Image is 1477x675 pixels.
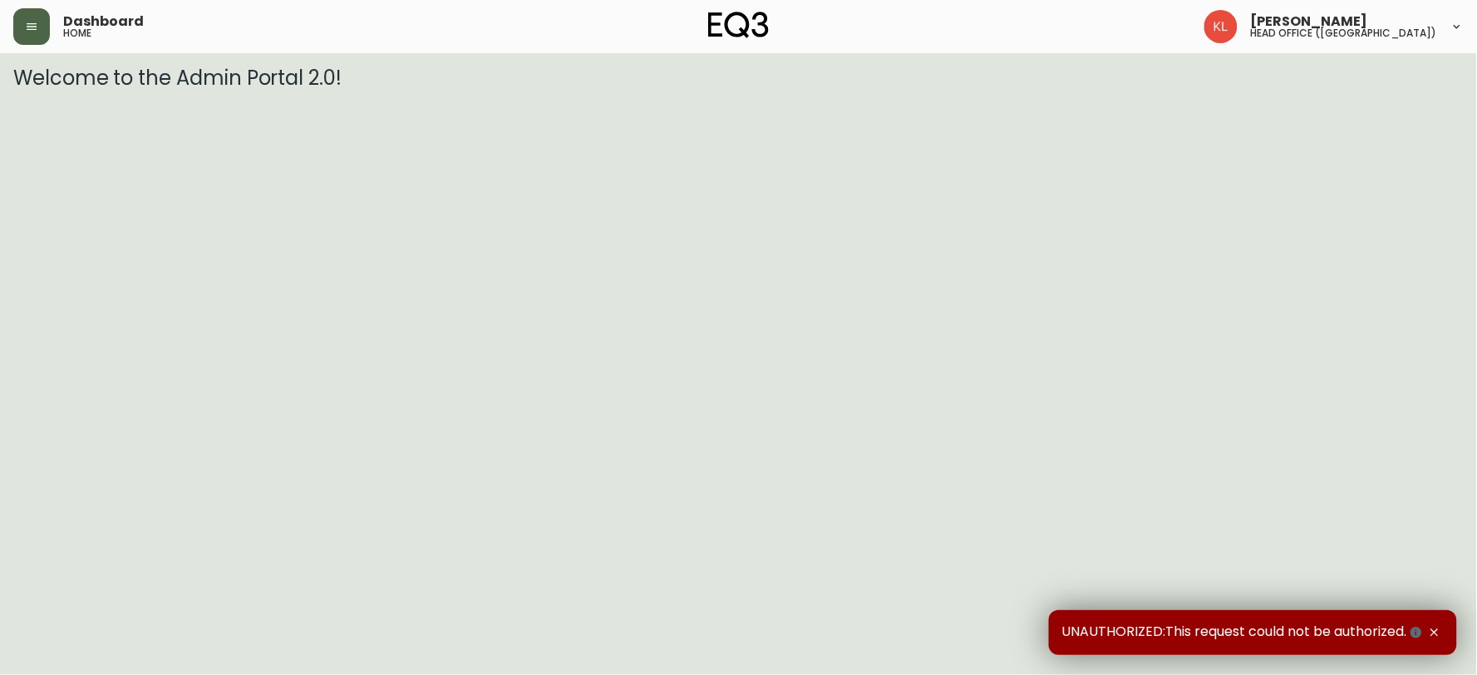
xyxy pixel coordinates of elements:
h5: head office ([GEOGRAPHIC_DATA]) [1251,28,1437,38]
h3: Welcome to the Admin Portal 2.0! [13,67,1464,90]
span: UNAUTHORIZED:This request could not be authorized. [1062,623,1425,642]
span: [PERSON_NAME] [1251,15,1368,28]
img: logo [708,12,770,38]
span: Dashboard [63,15,144,28]
h5: home [63,28,91,38]
img: 2c0c8aa7421344cf0398c7f872b772b5 [1204,10,1238,43]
